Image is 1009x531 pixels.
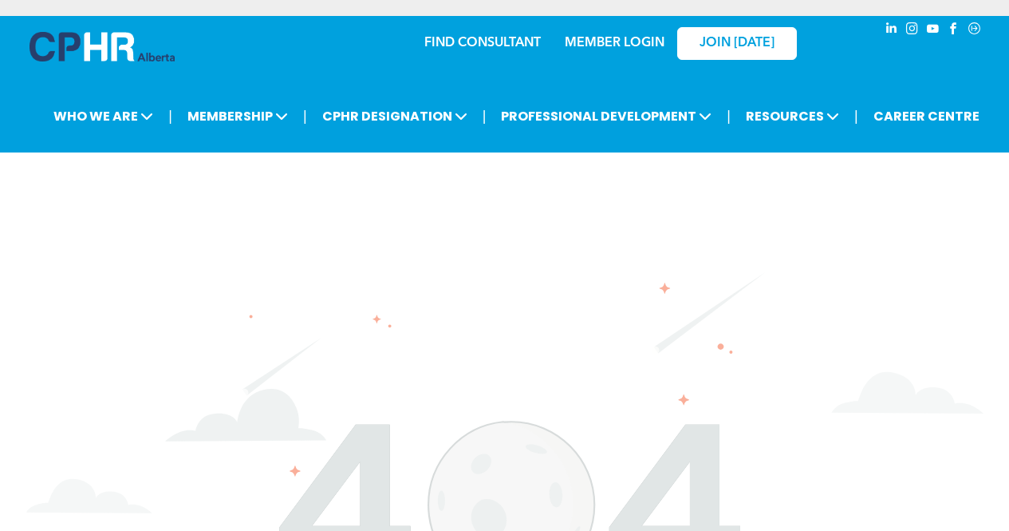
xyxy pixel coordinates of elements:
[966,20,983,42] a: Social network
[317,101,472,131] span: CPHR DESIGNATION
[854,100,858,133] li: |
[700,36,774,51] span: JOIN [DATE]
[677,27,797,60] a: JOIN [DATE]
[496,101,716,131] span: PROFESSIONAL DEVELOPMENT
[483,100,487,133] li: |
[869,101,984,131] a: CAREER CENTRE
[883,20,901,42] a: linkedin
[30,32,175,61] img: A blue and white logo for cp alberta
[183,101,293,131] span: MEMBERSHIP
[727,100,731,133] li: |
[904,20,921,42] a: instagram
[945,20,963,42] a: facebook
[565,37,664,50] a: MEMBER LOGIN
[49,101,158,131] span: WHO WE ARE
[303,100,307,133] li: |
[168,100,172,133] li: |
[924,20,942,42] a: youtube
[424,37,541,50] a: FIND CONSULTANT
[741,101,844,131] span: RESOURCES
